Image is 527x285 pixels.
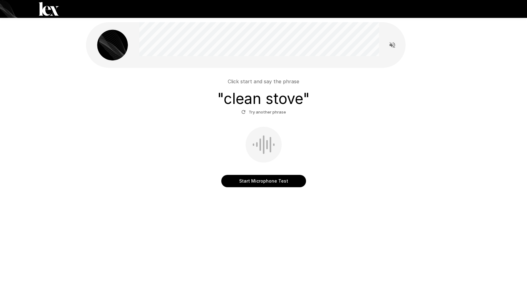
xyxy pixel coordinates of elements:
img: lex_avatar2.png [97,30,128,60]
p: Click start and say the phrase [228,78,299,85]
button: Read questions aloud [386,39,398,51]
button: Start Microphone Test [221,175,306,187]
h3: " clean stove " [217,90,310,107]
button: Try another phrase [240,107,288,117]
